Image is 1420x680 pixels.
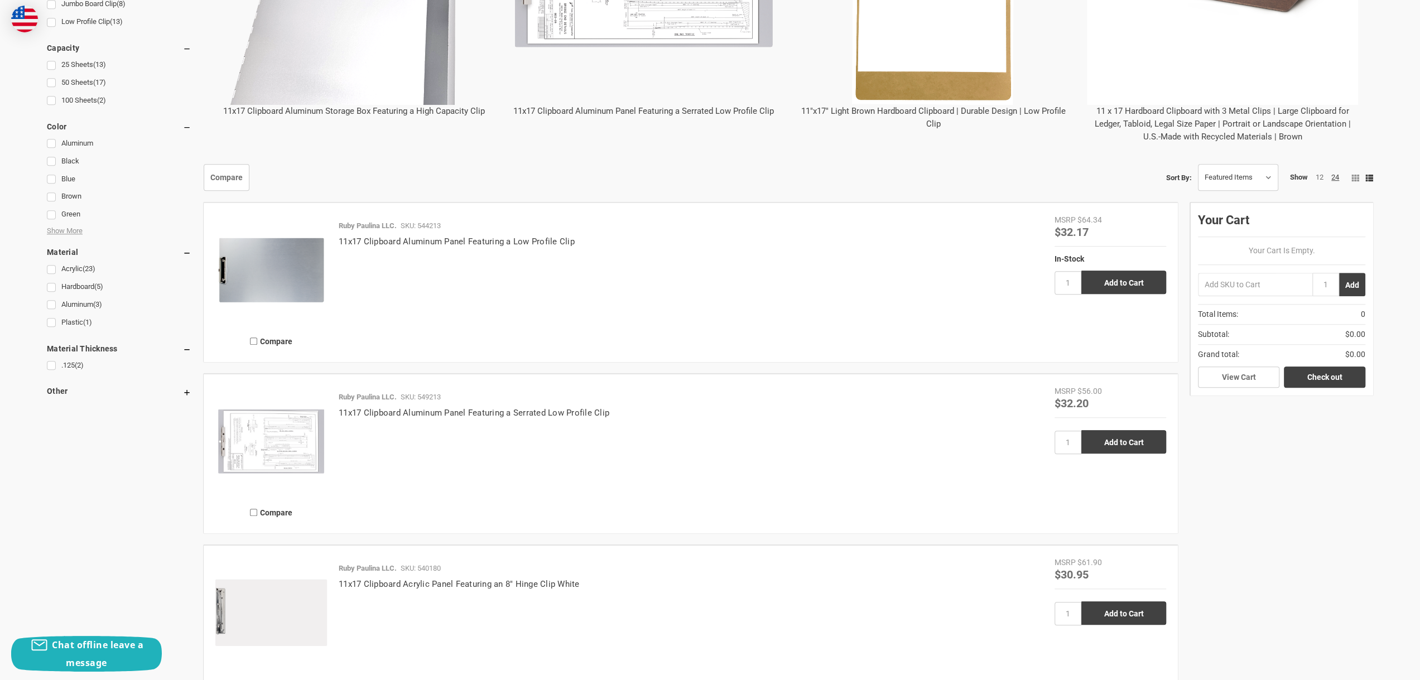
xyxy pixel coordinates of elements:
p: Ruby Paulina LLC. [339,220,397,232]
a: 11x17 Clipboard Aluminum Storage Box Featuring a High Capacity Clip [223,106,485,116]
h5: Capacity [47,41,191,55]
label: Compare [215,503,327,522]
span: (2) [75,361,84,369]
span: $64.34 [1077,215,1102,224]
p: Your Cart Is Empty. [1198,245,1365,257]
span: (5) [94,282,103,291]
a: .125 [47,358,191,373]
p: Ruby Paulina LLC. [339,392,397,403]
span: $0.00 [1345,329,1365,340]
span: $61.90 [1077,558,1102,567]
a: Check out [1284,366,1365,388]
span: 0 [1361,308,1365,320]
input: Compare [250,509,257,516]
a: 24 [1331,173,1339,181]
span: Grand total: [1198,349,1239,360]
h5: Material Thickness [47,342,191,355]
span: (3) [93,300,102,308]
div: Your Cart [1198,210,1365,237]
div: In-Stock [1055,253,1166,264]
a: 100 Sheets [47,93,191,108]
a: 11x17 Clipboard Aluminum Panel Featuring a Serrated Low Profile Clip [339,408,609,418]
a: Compare [204,164,249,191]
h5: Material [47,245,191,259]
span: (2) [97,96,106,104]
a: 50 Sheets [47,75,191,90]
label: Compare [215,332,327,350]
a: 11 x 17 Hardboard Clipboard with 3 Metal Clips | Large Clipboard for Ledger, Tabloid, Legal Size ... [1095,106,1351,142]
input: Add to Cart [1081,430,1166,454]
label: Sort By: [1166,169,1192,186]
a: View Cart [1198,366,1279,388]
img: 11x17 Clipboard Aluminum Panel Featuring a Serrated Low Profile Clip [215,385,327,497]
a: 11x17 Clipboard Aluminum Panel Featuring a Serrated Low Profile Clip [513,106,774,116]
a: Hardboard [47,279,191,295]
h5: Color [47,120,191,133]
p: SKU: 540180 [401,563,441,574]
img: 11x17 Clipboard Acrylic Panel Featuring an 8" Hinge Clip White [215,557,327,668]
div: MSRP [1055,385,1076,397]
a: Acrylic [47,262,191,277]
a: 11x17 Clipboard Aluminum Panel Featuring a Low Profile Clip [339,237,575,247]
input: Add to Cart [1081,601,1166,625]
span: Chat offline leave a message [52,639,143,669]
span: $30.95 [1055,567,1089,581]
a: 25 Sheets [47,57,191,73]
span: (1) [83,318,92,326]
span: $56.00 [1077,387,1102,396]
input: Compare [250,337,257,345]
div: MSRP [1055,214,1076,226]
span: (13) [110,17,123,26]
a: 12 [1316,173,1323,181]
a: Aluminum [47,136,191,151]
button: Add [1339,273,1365,296]
a: 11x17 Clipboard Acrylic Panel Featuring an 8" Hinge Clip White [339,579,580,589]
a: Plastic [47,315,191,330]
span: (23) [83,264,95,273]
a: Brown [47,189,191,204]
a: 11"x17" Light Brown Hardboard Clipboard | Durable Design | Low Profile Clip [801,106,1065,129]
span: Show [1290,172,1308,182]
span: (17) [93,78,106,86]
a: Blue [47,172,191,187]
input: Add SKU to Cart [1198,273,1312,296]
span: $32.17 [1055,224,1089,239]
img: 11x17 Clipboard Aluminum Panel Featuring a Low Profile Clip [215,214,327,326]
a: Low Profile Clip [47,15,191,30]
div: MSRP [1055,557,1076,568]
h5: Other [47,384,191,398]
a: Aluminum [47,297,191,312]
p: SKU: 549213 [401,392,441,403]
a: Green [47,207,191,222]
p: Ruby Paulina LLC. [339,563,397,574]
span: (13) [93,60,106,69]
p: SKU: 544213 [401,220,441,232]
span: Show More [47,225,83,237]
span: $0.00 [1345,349,1365,360]
input: Add to Cart [1081,271,1166,294]
button: Chat offline leave a message [11,636,162,672]
span: $32.20 [1055,396,1089,410]
span: Subtotal: [1198,329,1229,340]
span: Total Items: [1198,308,1238,320]
a: Black [47,154,191,169]
img: duty and tax information for United States [11,6,38,32]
